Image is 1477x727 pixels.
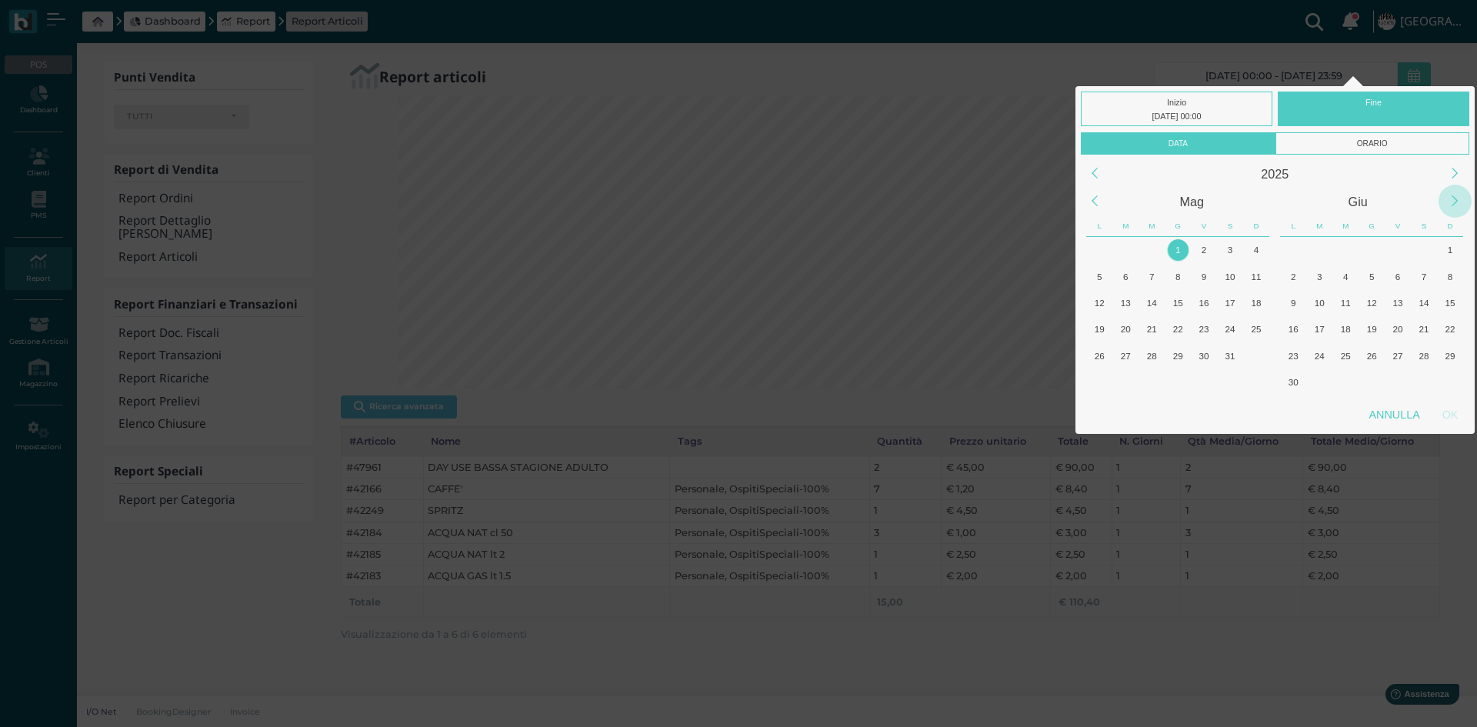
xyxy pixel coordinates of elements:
div: Martedì, Giugno 3 [1306,263,1332,289]
span: Assistenza [45,12,102,24]
div: Sabato, Giugno 21 [1411,316,1437,342]
div: 22 [1168,318,1189,339]
div: 13 [1115,292,1136,313]
div: 26 [1362,345,1382,366]
div: 20 [1115,318,1136,339]
div: 19 [1089,318,1110,339]
div: 25 [1245,318,1266,339]
div: Mercoledì, Maggio 21 [1139,316,1165,342]
div: 1 [1168,239,1189,260]
div: Lunedì, Giugno 9 [1280,290,1306,316]
div: Venerdì, Maggio 30 [1191,342,1217,369]
div: 12 [1089,292,1110,313]
div: Lunedì [1280,215,1306,237]
div: Giovedì, Maggio 8 [1165,263,1191,289]
div: Giovedì, Giugno 19 [1359,316,1385,342]
div: 16 [1283,318,1304,339]
div: Venerdì, Maggio 16 [1191,290,1217,316]
div: 9 [1283,292,1304,313]
div: 2 [1194,239,1215,260]
div: Giovedì, Maggio 22 [1165,316,1191,342]
div: 3 [1219,239,1240,260]
div: Lunedì, Giugno 16 [1280,316,1306,342]
div: Giovedì, Giugno 5 [1165,369,1191,395]
div: Mercoledì, Giugno 4 [1139,369,1165,395]
div: Martedì, Giugno 10 [1306,290,1332,316]
div: Martedì, Luglio 1 [1306,369,1332,395]
div: 2 [1283,266,1304,287]
div: Sabato, Giugno 7 [1411,263,1437,289]
div: 3 [1309,266,1330,287]
div: Lunedì, Giugno 23 [1280,342,1306,369]
div: Martedì, Aprile 29 [1112,237,1139,263]
div: 10 [1219,266,1240,287]
div: [DATE] 00:00 [1085,109,1269,123]
div: 26 [1089,345,1110,366]
div: 7 [1142,266,1162,287]
div: 1 [1439,239,1460,260]
div: Mercoledì, Maggio 14 [1139,290,1165,316]
div: Lunedì, Giugno 2 [1086,369,1112,395]
div: Mercoledì, Maggio 28 [1332,237,1359,263]
div: Martedì [1306,215,1332,237]
div: Lunedì, Maggio 12 [1086,290,1112,316]
div: Domenica, Maggio 4 [1243,237,1269,263]
div: Mercoledì, Luglio 2 [1332,369,1359,395]
div: Lunedì, Maggio 19 [1086,316,1112,342]
div: Venerdì, Giugno 20 [1385,316,1411,342]
div: Previous Year [1079,157,1112,190]
div: Sabato, Giugno 28 [1411,342,1437,369]
div: Sabato, Luglio 5 [1411,369,1437,395]
div: Martedì, Maggio 27 [1112,342,1139,369]
div: 29 [1439,345,1460,366]
div: 20 [1388,318,1409,339]
div: Lunedì, Maggio 5 [1086,263,1112,289]
div: 5 [1089,266,1110,287]
div: Mercoledì [1332,215,1359,237]
div: Martedì, Giugno 3 [1112,369,1139,395]
div: Martedì, Maggio 27 [1306,237,1332,263]
div: 24 [1219,318,1240,339]
div: Sabato [1217,215,1243,237]
div: Inizio [1081,92,1272,126]
div: Next Year [1439,157,1472,190]
div: 31 [1219,345,1240,366]
div: Lunedì, Giugno 30 [1280,369,1306,395]
div: Lunedì [1086,215,1112,237]
div: Venerdì, Maggio 9 [1191,263,1217,289]
div: Venerdì, Giugno 27 [1385,342,1411,369]
div: Giovedì, Maggio 15 [1165,290,1191,316]
div: 16 [1194,292,1215,313]
div: Mercoledì, Giugno 25 [1332,342,1359,369]
div: Previous Month [1079,185,1112,218]
div: Lunedì, Maggio 26 [1086,342,1112,369]
div: Mercoledì, Giugno 18 [1332,316,1359,342]
div: 19 [1362,318,1382,339]
div: 27 [1115,345,1136,366]
div: 4 [1335,266,1356,287]
div: 4 [1245,239,1266,260]
div: Domenica, Giugno 22 [1437,316,1463,342]
div: 8 [1439,266,1460,287]
div: Sabato, Maggio 3 [1217,237,1243,263]
div: 28 [1413,345,1434,366]
div: Giovedì, Giugno 26 [1359,342,1385,369]
div: 25 [1335,345,1356,366]
div: 30 [1283,372,1304,392]
div: Giovedì [1359,215,1385,237]
div: Venerdì, Giugno 13 [1385,290,1411,316]
div: 27 [1388,345,1409,366]
div: 7 [1413,266,1434,287]
div: Martedì, Giugno 17 [1306,316,1332,342]
div: 17 [1219,292,1240,313]
div: 28 [1142,345,1162,366]
div: Domenica, Giugno 8 [1243,369,1269,395]
div: Martedì, Giugno 24 [1306,342,1332,369]
div: Mercoledì [1139,215,1165,237]
div: OK [1431,401,1469,429]
div: 29 [1168,345,1189,366]
div: Venerdì [1191,215,1217,237]
div: 14 [1413,292,1434,313]
div: Lunedì, Maggio 26 [1280,237,1306,263]
div: Fine [1278,92,1469,126]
